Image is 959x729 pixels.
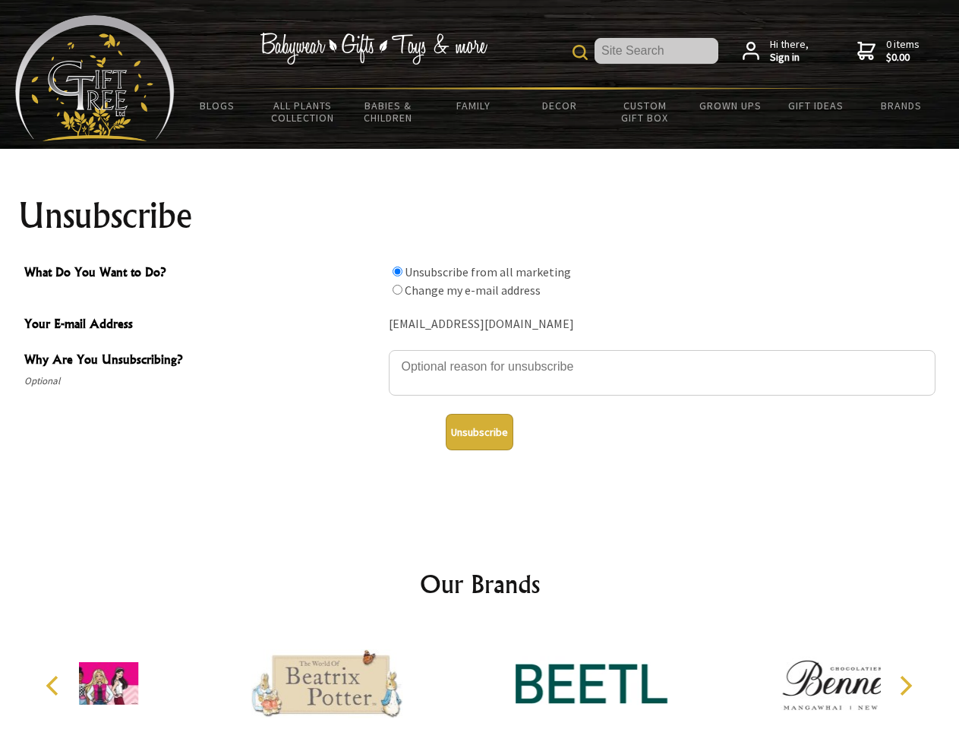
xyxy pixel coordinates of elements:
input: Site Search [595,38,718,64]
h1: Unsubscribe [18,197,942,234]
span: 0 items [886,37,920,65]
label: Unsubscribe from all marketing [405,264,571,279]
textarea: Why Are You Unsubscribing? [389,350,935,396]
label: Change my e-mail address [405,282,541,298]
a: Brands [859,90,945,121]
span: Your E-mail Address [24,314,381,336]
img: Babyware - Gifts - Toys and more... [15,15,175,141]
a: Custom Gift Box [602,90,688,134]
a: Family [431,90,517,121]
a: Gift Ideas [773,90,859,121]
strong: Sign in [770,51,809,65]
img: Babywear - Gifts - Toys & more [260,33,487,65]
input: What Do You Want to Do? [393,267,402,276]
span: Optional [24,372,381,390]
button: Unsubscribe [446,414,513,450]
a: Decor [516,90,602,121]
a: Grown Ups [687,90,773,121]
a: Babies & Children [345,90,431,134]
a: BLOGS [175,90,260,121]
a: All Plants Collection [260,90,346,134]
button: Previous [38,669,71,702]
a: 0 items$0.00 [857,38,920,65]
strong: $0.00 [886,51,920,65]
input: What Do You Want to Do? [393,285,402,295]
img: product search [573,45,588,60]
div: [EMAIL_ADDRESS][DOMAIN_NAME] [389,313,935,336]
span: Why Are You Unsubscribing? [24,350,381,372]
span: What Do You Want to Do? [24,263,381,285]
h2: Our Brands [30,566,929,602]
span: Hi there, [770,38,809,65]
a: Hi there,Sign in [743,38,809,65]
button: Next [888,669,922,702]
